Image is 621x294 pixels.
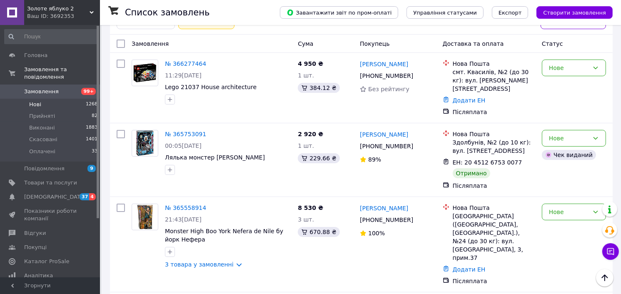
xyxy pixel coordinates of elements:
[453,168,490,178] div: Отримано
[86,101,97,108] span: 1268
[453,68,535,93] div: смт. Квасилів, №2 (до 30 кг): вул. [PERSON_NAME][STREET_ADDRESS]
[298,72,314,79] span: 1 шт.
[29,124,55,132] span: Виконані
[368,86,409,92] span: Без рейтингу
[165,228,283,243] a: Monster High Boo York Nefera de Nile бу йорк Нефера
[165,261,234,268] a: 3 товара у замовленні
[542,150,596,160] div: Чек виданий
[165,154,265,161] a: Лялька монстер [PERSON_NAME]
[165,142,202,149] span: 00:05[DATE]
[298,204,323,211] span: 8 530 ₴
[125,7,209,17] h1: Список замовлень
[453,277,535,285] div: Післяплата
[24,52,47,59] span: Головна
[132,204,158,230] a: Фото товару
[298,153,339,163] div: 229.66 ₴
[132,63,158,83] img: Фото товару
[453,60,535,68] div: Нова Пошта
[453,159,522,166] span: ЕН: 20 4512 6753 0077
[443,40,504,47] span: Доставка та оплата
[453,266,486,273] a: Додати ЕН
[86,136,97,143] span: 1401
[89,193,96,200] span: 4
[132,40,169,47] span: Замовлення
[492,6,529,19] button: Експорт
[298,83,339,93] div: 384.12 ₴
[528,9,613,15] a: Створити замовлення
[542,40,563,47] span: Статус
[165,131,206,137] a: № 365753091
[499,10,522,16] span: Експорт
[132,60,158,86] a: Фото товару
[298,142,314,149] span: 1 шт.
[596,269,614,287] button: Наверх
[358,70,415,82] div: [PHONE_NUMBER]
[136,204,154,230] img: Фото товару
[298,60,323,67] span: 4 950 ₴
[453,138,535,155] div: Здолбунів, №2 (до 10 кг): вул. [STREET_ADDRESS]
[87,165,96,172] span: 9
[298,40,313,47] span: Cума
[24,66,100,81] span: Замовлення та повідомлення
[453,204,535,212] div: Нова Пошта
[81,88,96,95] span: 99+
[132,130,158,157] a: Фото товару
[24,193,86,201] span: [DEMOGRAPHIC_DATA]
[29,148,55,155] span: Оплачені
[543,10,606,16] span: Створити замовлення
[24,258,69,265] span: Каталог ProSale
[24,229,46,237] span: Відгуки
[453,130,535,138] div: Нова Пошта
[165,60,206,67] a: № 366277464
[549,134,589,143] div: Нове
[407,6,484,19] button: Управління статусами
[165,216,202,223] span: 21:43[DATE]
[27,12,100,20] div: Ваш ID: 3692353
[165,72,202,79] span: 11:29[DATE]
[92,148,97,155] span: 33
[602,243,619,260] button: Чат з покупцем
[453,182,535,190] div: Післяплата
[368,156,381,163] span: 89%
[298,131,323,137] span: 2 920 ₴
[368,230,385,237] span: 100%
[24,165,65,172] span: Повідомлення
[298,227,339,237] div: 670.88 ₴
[24,207,77,222] span: Показники роботи компанії
[453,108,535,116] div: Післяплата
[413,10,477,16] span: Управління статусами
[360,40,389,47] span: Покупець
[24,244,47,251] span: Покупці
[4,29,98,44] input: Пошук
[360,60,408,68] a: [PERSON_NAME]
[29,112,55,120] span: Прийняті
[24,88,59,95] span: Замовлення
[92,112,97,120] span: 82
[29,101,41,108] span: Нові
[358,140,415,152] div: [PHONE_NUMBER]
[29,136,57,143] span: Скасовані
[360,204,408,212] a: [PERSON_NAME]
[453,212,535,262] div: [GEOGRAPHIC_DATA] ([GEOGRAPHIC_DATA], [GEOGRAPHIC_DATA].), №24 (до 30 кг): вул. [GEOGRAPHIC_DATA]...
[165,204,206,211] a: № 365558914
[360,130,408,139] a: [PERSON_NAME]
[136,130,153,156] img: Фото товару
[298,216,314,223] span: 3 шт.
[536,6,613,19] button: Створити замовлення
[549,207,589,217] div: Нове
[165,84,257,90] a: Lego 21037 House architecture
[549,63,589,72] div: Нове
[80,193,89,200] span: 37
[27,5,90,12] span: Золоте яблуко 2
[280,6,398,19] button: Завантажити звіт по пром-оплаті
[358,214,415,226] div: [PHONE_NUMBER]
[453,97,486,104] a: Додати ЕН
[287,9,392,16] span: Завантажити звіт по пром-оплаті
[86,124,97,132] span: 1883
[24,179,77,187] span: Товари та послуги
[24,272,53,279] span: Аналітика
